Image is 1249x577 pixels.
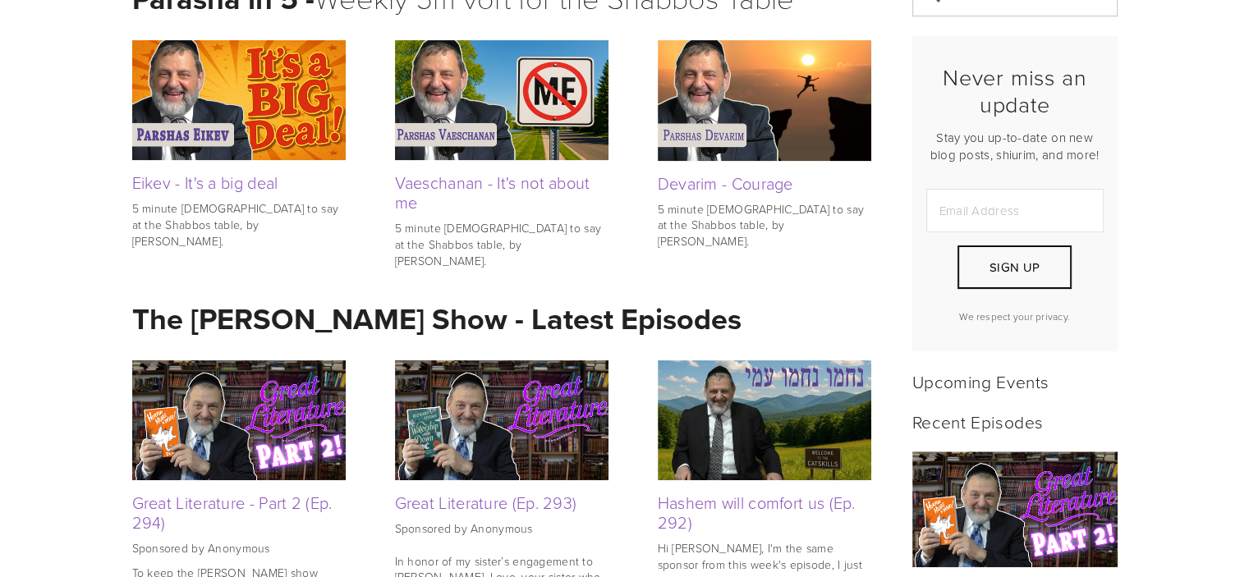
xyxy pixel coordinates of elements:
img: Great Literature - Part 2 (Ep. 294) [132,360,346,480]
button: Sign Up [957,245,1071,289]
a: Great Literature - Part 2 (Ep. 294) [912,451,1118,567]
strong: The [PERSON_NAME] Show - Latest Episodes [132,297,742,340]
img: Eikev - It's a big deal [132,40,346,160]
span: Sign Up [990,259,1040,276]
img: Devarim - Courage [658,40,871,161]
p: 5 minute [DEMOGRAPHIC_DATA] to say at the Shabbos table, by [PERSON_NAME]. [395,220,608,268]
p: Stay you up-to-date on new blog posts, shiurim, and more! [926,129,1104,163]
a: Vaeschanan - It's not about me [395,171,590,213]
p: Sponsored by Anonymous [132,540,346,556]
p: 5 minute [DEMOGRAPHIC_DATA] to say at the Shabbos table, by [PERSON_NAME]. [658,201,871,250]
img: Great Literature (Ep. 293) [395,360,608,480]
img: Great Literature - Part 2 (Ep. 294) [911,451,1118,567]
p: We respect your privacy. [926,309,1104,323]
a: Eikev - It's a big deal [132,171,278,194]
a: Great Literature (Ep. 293) [395,491,577,514]
img: Hashem will comfort us (Ep. 292) [658,360,871,480]
h2: Never miss an update [926,64,1104,117]
img: Vaeschanan - It's not about me [395,40,608,160]
a: Devarim - Courage [658,172,793,195]
h2: Recent Episodes [912,411,1118,432]
input: Email Address [926,189,1104,232]
p: 5 minute [DEMOGRAPHIC_DATA] to say at the Shabbos table, by [PERSON_NAME]. [132,200,346,249]
h2: Upcoming Events [912,371,1118,392]
a: Great Literature - Part 2 (Ep. 294) [132,491,333,533]
a: Hashem will comfort us (Ep. 292) [658,491,856,533]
